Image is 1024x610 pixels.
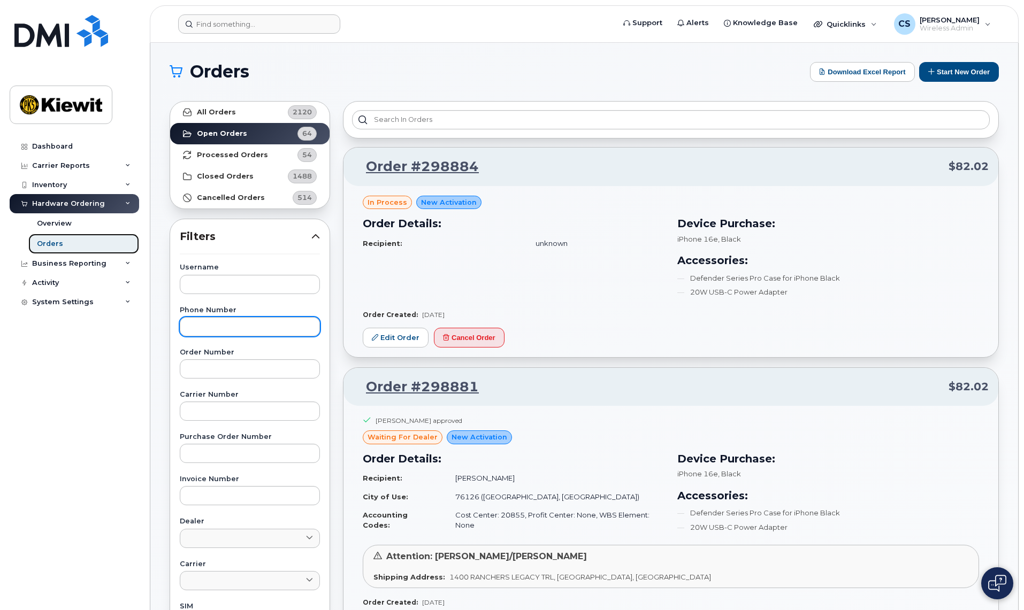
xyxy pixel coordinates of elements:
[363,598,418,606] strong: Order Created:
[446,469,664,488] td: [PERSON_NAME]
[368,432,438,442] span: waiting for dealer
[446,488,664,506] td: 76126 ([GEOGRAPHIC_DATA], [GEOGRAPHIC_DATA])
[677,522,979,532] li: 20W USB-C Power Adapter
[180,264,320,271] label: Username
[422,311,445,319] span: [DATE]
[677,488,979,504] h3: Accessories:
[170,187,330,209] a: Cancelled Orders514
[363,451,664,467] h3: Order Details:
[353,157,479,176] a: Order #298884
[677,451,979,467] h3: Device Purchase:
[677,273,979,283] li: Defender Series Pro Case for iPhone Black
[363,239,402,248] strong: Recipient:
[446,506,664,534] td: Cost Center: 20855, Profit Center: None, WBS Element: None
[180,349,320,356] label: Order Number
[197,194,265,202] strong: Cancelled Orders
[363,215,664,231] h3: Order Details:
[180,476,320,483] label: Invoice Number
[363,511,408,529] strong: Accounting Codes:
[363,474,402,482] strong: Recipient:
[170,123,330,144] a: Open Orders64
[180,434,320,441] label: Purchase Order Number
[526,234,664,253] td: unknown
[386,551,587,561] span: Attention: [PERSON_NAME]/[PERSON_NAME]
[452,432,507,442] span: New Activation
[197,108,236,117] strong: All Orders
[677,287,979,297] li: 20W USB-C Power Adapter
[677,469,718,478] span: iPhone 16e
[422,598,445,606] span: [DATE]
[677,508,979,518] li: Defender Series Pro Case for iPhone Black
[363,328,429,348] a: Edit Order
[363,311,418,319] strong: Order Created:
[190,64,249,80] span: Orders
[373,573,445,581] strong: Shipping Address:
[197,129,247,138] strong: Open Orders
[363,492,408,501] strong: City of Use:
[677,252,979,268] h3: Accessories:
[180,391,320,398] label: Carrier Number
[197,172,254,181] strong: Closed Orders
[302,150,312,160] span: 54
[293,107,312,117] span: 2120
[352,110,990,129] input: Search in orders
[376,416,462,425] div: [PERSON_NAME] approved
[677,215,979,231] h3: Device Purchase:
[197,151,268,159] strong: Processed Orders
[677,235,718,243] span: iPhone 16e
[180,307,320,314] label: Phone Number
[170,166,330,187] a: Closed Orders1488
[180,229,311,244] span: Filters
[810,62,915,82] button: Download Excel Report
[718,469,741,478] span: , Black
[449,573,711,581] span: 1400 RANCHERS LEGACY TRL, [GEOGRAPHIC_DATA], [GEOGRAPHIC_DATA]
[170,144,330,166] a: Processed Orders54
[180,561,320,568] label: Carrier
[170,102,330,123] a: All Orders2120
[949,159,989,174] span: $82.02
[434,328,505,348] button: Cancel Order
[368,197,407,207] span: in process
[919,62,999,82] button: Start New Order
[949,379,989,395] span: $82.02
[988,575,1006,592] img: Open chat
[302,128,312,138] span: 64
[297,192,312,203] span: 514
[718,235,741,243] span: , Black
[180,603,320,610] label: SIM
[293,171,312,181] span: 1488
[421,197,477,207] span: New Activation
[180,518,320,525] label: Dealer
[353,377,479,397] a: Order #298881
